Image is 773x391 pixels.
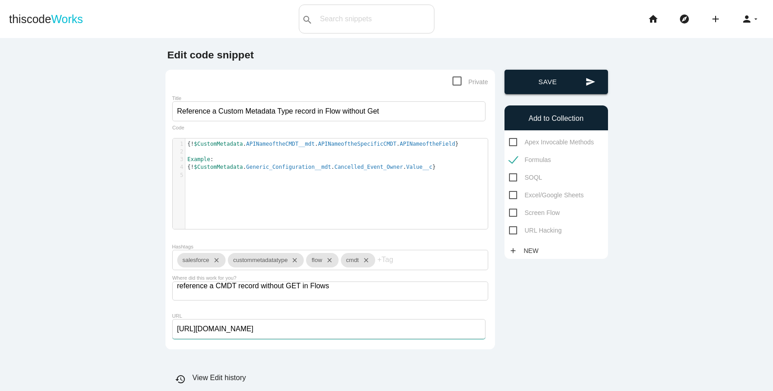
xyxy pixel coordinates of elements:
[173,156,185,163] div: 3
[299,5,316,33] button: search
[246,141,315,147] span: APINameoftheCMDT__mdt
[335,164,403,170] span: Cancelled_Event_Owner
[648,5,659,33] i: home
[175,374,495,382] h6: View Edit history
[316,10,434,29] input: Search snippets
[741,5,752,33] i: person
[400,141,455,147] span: APINameoftheField
[306,253,338,267] div: flow
[679,5,690,33] i: explore
[191,141,194,147] span: !
[51,13,83,25] span: Works
[752,5,759,33] i: arrow_drop_down
[209,253,220,267] i: close
[173,172,185,179] div: 5
[509,243,517,259] i: add
[188,141,459,147] span: { . . . }
[172,281,488,300] textarea: reference a CMDT record without GET in Flows
[509,243,543,259] a: addNew
[172,244,193,249] label: Hashtags
[172,275,236,281] label: Where did this work for you?
[406,164,433,170] span: Value__c
[177,253,226,267] div: salesforce
[172,313,182,319] label: URL
[302,5,313,34] i: search
[341,253,375,267] div: cmdt
[710,5,721,33] i: add
[172,125,184,131] label: Code
[509,225,562,236] span: URL Hacking
[173,163,185,171] div: 4
[175,374,186,385] i: history
[188,156,214,162] span: :
[509,207,560,219] span: Screen Flow
[322,253,333,267] i: close
[509,154,551,166] span: Formulas
[509,172,542,183] span: SOQL
[228,253,304,267] div: custommetadatatype
[188,156,211,162] span: Example
[167,49,254,61] b: Edit code snippet
[194,141,243,147] span: $CustomMetadata
[452,76,488,88] span: Private
[318,141,396,147] span: APINameoftheSpecificCMDT
[509,190,584,201] span: Excel/Google Sheets
[191,164,194,170] span: !
[377,250,432,269] input: +Tag
[173,148,185,156] div: 2
[509,137,594,148] span: Apex Invocable Methods
[585,70,595,94] i: send
[173,140,185,148] div: 1
[246,164,331,170] span: Generic_Configuration__mdt
[509,114,603,123] h6: Add to Collection
[194,164,243,170] span: $CustomMetadata
[188,164,436,170] span: { . . . }
[504,70,608,94] button: sendSave
[9,5,83,33] a: thiscodeWorks
[288,253,298,267] i: close
[359,253,370,267] i: close
[172,95,182,101] label: Title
